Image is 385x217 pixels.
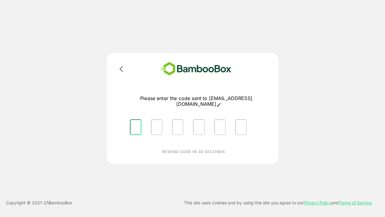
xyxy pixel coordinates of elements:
a: Terms of Service [339,200,372,205]
input: Please enter OTP character 3 [172,119,183,135]
p: This site uses cookies and by using this site you agree to our and [184,199,372,206]
img: bamboobox [152,60,240,77]
input: Please enter OTP character 5 [214,119,226,135]
input: Please enter OTP character 4 [193,119,205,135]
input: Please enter OTP character 2 [151,119,162,135]
input: Please enter OTP character 1 [130,119,141,135]
p: Copyright © 2021- 25 BambooBox [6,199,72,206]
a: Privacy Policy [303,200,331,205]
input: Please enter OTP character 6 [235,119,247,135]
p: Please enter the code sent to [EMAIL_ADDRESS][DOMAIN_NAME] [125,96,267,107]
